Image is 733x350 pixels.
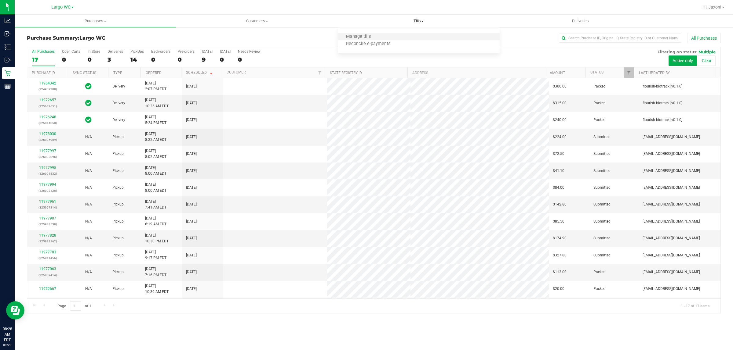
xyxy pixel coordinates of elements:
span: $240.00 [553,117,567,123]
a: Purchases [15,15,176,27]
span: [DATE] [186,269,197,275]
span: [DATE] [186,84,197,89]
span: [DATE] [186,168,197,174]
a: Customer [227,70,246,74]
span: Submitted [593,151,611,157]
span: Pickup [112,286,124,292]
span: Not Applicable [85,135,92,139]
div: Open Carts [62,49,80,54]
span: [DATE] [186,202,197,207]
span: $224.00 [553,134,567,140]
p: (325632651) [31,103,64,109]
span: Delivery [112,117,125,123]
div: Pre-orders [178,49,195,54]
p: 09/20 [3,343,12,347]
a: 11978030 [39,132,56,136]
span: Submitted [593,219,611,224]
span: [DATE] 7:16 PM EDT [145,266,166,278]
button: N/A [85,134,92,140]
span: [DATE] [186,219,197,224]
span: Pickup [112,202,124,207]
span: Not Applicable [85,287,92,291]
span: Packed [593,269,606,275]
span: flourish-biotrack [v0.1.0] [643,100,682,106]
div: 0 [220,56,231,63]
div: Back-orders [151,49,170,54]
span: Pickup [112,235,124,241]
a: 11976248 [39,115,56,119]
inline-svg: Reports [5,83,11,89]
span: Packed [593,117,606,123]
span: Submitted [593,168,611,174]
a: 11977997 [39,149,56,153]
a: 11972667 [39,287,56,291]
span: [DATE] 8:02 AM EDT [145,148,166,160]
span: $72.50 [553,151,564,157]
span: Deliveries [564,18,597,24]
span: [DATE] 8:22 AM EDT [145,131,166,143]
p: (325814050) [31,120,64,126]
button: All Purchases [687,33,721,43]
span: $315.00 [553,100,567,106]
span: [DATE] [186,100,197,106]
span: [EMAIL_ADDRESS][DOMAIN_NAME] [643,168,700,174]
span: In Sync [85,82,92,91]
button: N/A [85,168,92,174]
span: [DATE] 9:17 PM EDT [145,249,166,261]
span: Largo WC [79,35,105,41]
span: Pickup [112,185,124,191]
a: Status [590,70,604,74]
span: [DATE] 6:19 AM EDT [145,216,166,227]
span: Pickup [112,134,124,140]
inline-svg: Outbound [5,57,11,63]
span: Not Applicable [85,202,92,206]
div: PickUps [130,49,144,54]
button: N/A [85,185,92,191]
span: [DATE] [186,117,197,123]
span: [DATE] [186,286,197,292]
a: Last Updated By [639,71,670,75]
div: 0 [88,56,100,63]
span: [DATE] 10:39 AM EDT [145,283,169,295]
button: N/A [85,252,92,258]
span: [DATE] [186,151,197,157]
span: Not Applicable [85,152,92,156]
a: Customers [176,15,338,27]
span: [EMAIL_ADDRESS][DOMAIN_NAME] [643,235,700,241]
span: Delivery [112,100,125,106]
button: N/A [85,151,92,157]
div: 9 [202,56,213,63]
p: (326002128) [31,188,64,194]
a: 11972657 [39,98,56,102]
span: [EMAIL_ADDRESS][DOMAIN_NAME] [643,219,700,224]
p: (325929162) [31,238,64,244]
p: (324959288) [31,86,64,92]
div: 0 [238,56,261,63]
span: [DATE] [186,235,197,241]
span: $85.50 [553,219,564,224]
span: Submitted [593,134,611,140]
span: Manage tills [338,34,379,39]
button: N/A [85,219,92,224]
span: Purchases [15,18,176,24]
input: Search Purchase ID, Original ID, State Registry ID or Customer Name... [559,34,681,43]
input: 1 [70,301,81,311]
p: (325988538) [31,221,64,227]
span: Not Applicable [85,185,92,190]
span: $113.00 [553,269,567,275]
inline-svg: Inventory [5,44,11,50]
span: [DATE] [186,134,197,140]
button: N/A [85,269,92,275]
a: 11977994 [39,182,56,187]
inline-svg: Inbound [5,31,11,37]
inline-svg: Retail [5,70,11,76]
span: Submitted [593,185,611,191]
span: 1 - 17 of 17 items [676,301,714,310]
span: Not Applicable [85,253,92,257]
span: Tills [338,18,499,24]
div: Deliveries [108,49,123,54]
span: Pickup [112,151,124,157]
button: N/A [85,286,92,292]
a: 11977907 [39,216,56,220]
div: In Store [88,49,100,54]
